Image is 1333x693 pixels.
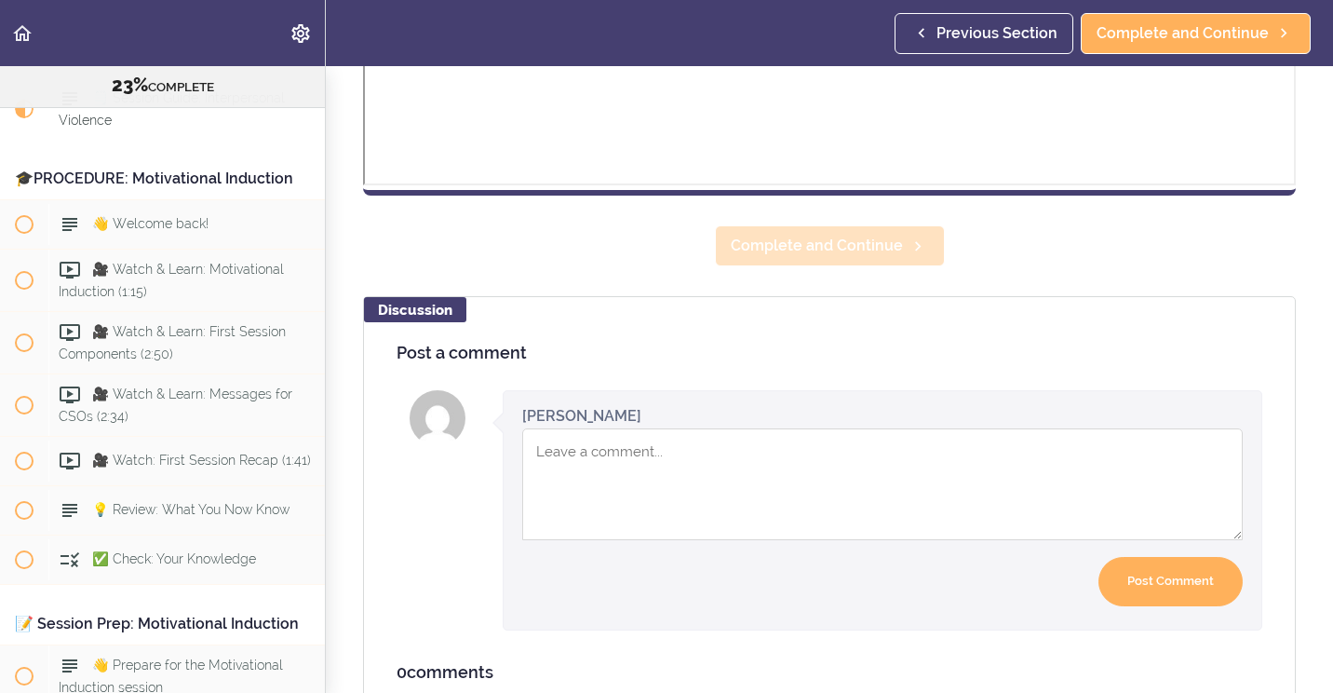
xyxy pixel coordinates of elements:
svg: Back to course curriculum [11,22,34,45]
span: 💡 Review: What You Now Know [92,502,289,517]
a: Complete and Continue [715,225,945,266]
span: Complete and Continue [731,235,903,257]
span: ✅ Check: Your Knowledge [92,551,256,566]
div: [PERSON_NAME] [522,405,641,427]
div: Discussion [364,297,466,322]
span: 👋 Welcome back! [92,216,209,231]
span: 🎥 Watch & Learn: First Session Components (2:50) [59,324,286,360]
h4: comments [397,663,1262,682]
span: 🎥 Watch & Learn: Messages for CSOs (2:34) [59,387,292,423]
span: Complete and Continue [1097,22,1269,45]
span: 🎥 Watch & Learn: Motivational Induction (1:15) [59,262,284,298]
img: Ruth [410,390,465,446]
h4: Post a comment [397,344,1262,362]
span: Previous Section [936,22,1057,45]
span: 0 [397,662,407,682]
span: 23% [112,74,148,96]
span: 🎥 Watch: First Session Recap (1:41) [92,453,311,468]
svg: Settings Menu [289,22,312,45]
input: Post Comment [1098,557,1243,606]
a: Previous Section [895,13,1073,54]
textarea: Comment box [522,428,1243,540]
div: COMPLETE [23,74,302,98]
a: Complete and Continue [1081,13,1311,54]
